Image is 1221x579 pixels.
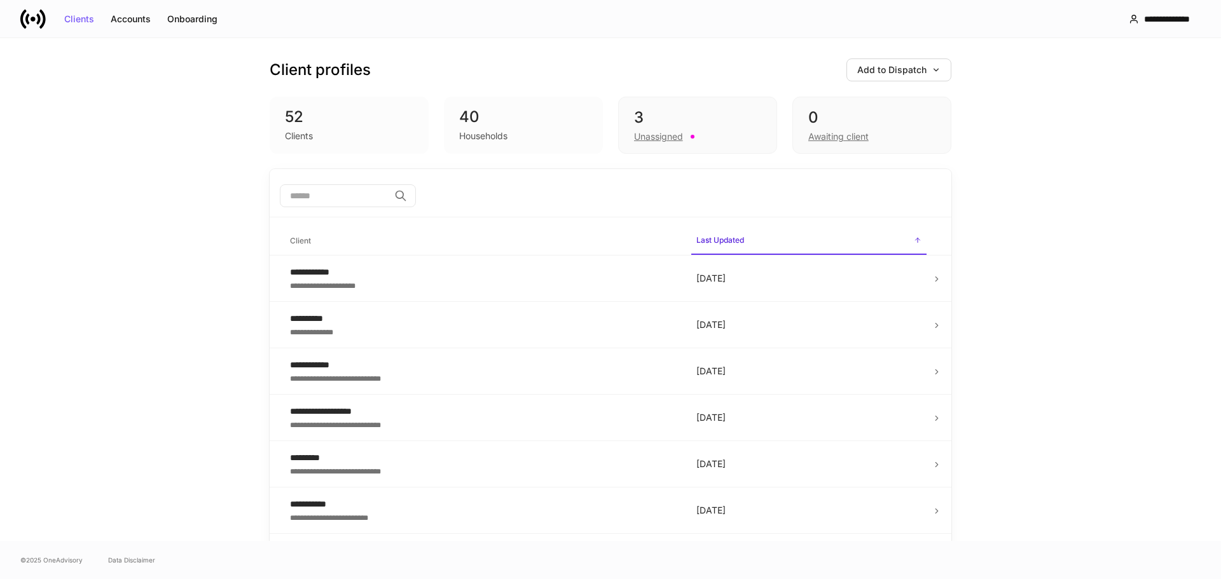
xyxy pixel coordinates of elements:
span: Client [285,228,681,254]
div: Onboarding [167,15,217,24]
p: [DATE] [696,318,921,331]
div: 0Awaiting client [792,97,951,154]
div: Awaiting client [808,130,869,143]
p: [DATE] [696,411,921,424]
button: Clients [56,9,102,29]
div: Clients [285,130,313,142]
div: 3 [634,107,761,128]
button: Accounts [102,9,159,29]
div: 52 [285,107,413,127]
p: [DATE] [696,504,921,517]
span: Last Updated [691,228,927,255]
button: Onboarding [159,9,226,29]
p: [DATE] [696,365,921,378]
a: Data Disclaimer [108,555,155,565]
p: [DATE] [696,458,921,470]
h6: Last Updated [696,234,744,246]
div: Clients [64,15,94,24]
span: © 2025 OneAdvisory [20,555,83,565]
h3: Client profiles [270,60,371,80]
div: Households [459,130,507,142]
p: [DATE] [696,272,921,285]
div: 40 [459,107,588,127]
div: Accounts [111,15,151,24]
div: Add to Dispatch [857,65,941,74]
div: 0 [808,107,935,128]
div: 3Unassigned [618,97,777,154]
div: Unassigned [634,130,683,143]
button: Add to Dispatch [846,58,951,81]
h6: Client [290,235,311,247]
